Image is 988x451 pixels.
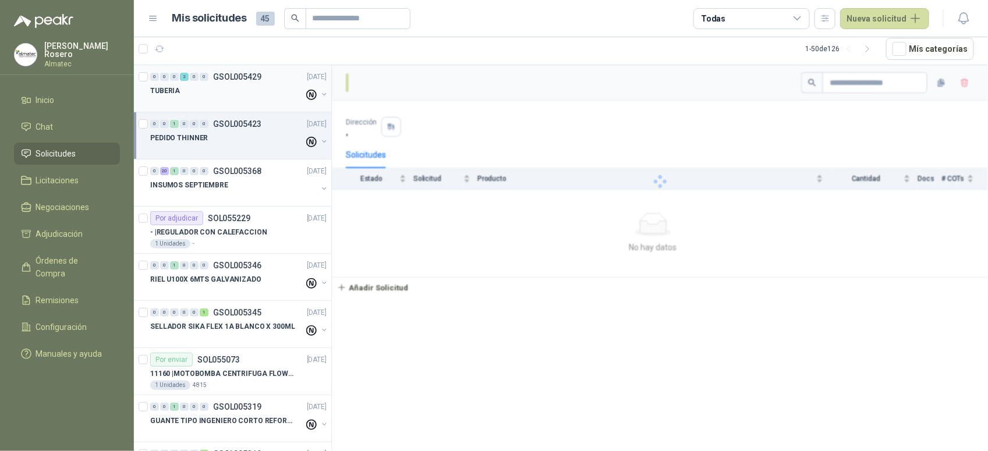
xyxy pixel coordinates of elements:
div: 0 [160,261,169,269]
a: Remisiones [14,289,120,311]
div: 0 [160,73,169,81]
span: Chat [36,120,54,133]
a: 0 0 0 0 0 1 GSOL005345[DATE] SELLADOR SIKA FLEX 1A BLANCO X 300ML [150,306,329,343]
div: 0 [180,167,189,175]
p: - [193,239,194,248]
div: 0 [200,73,208,81]
span: 45 [256,12,275,26]
p: SELLADOR SIKA FLEX 1A BLANCO X 300ML [150,321,295,332]
p: SOL055229 [208,214,250,222]
p: [DATE] [307,260,327,271]
div: 0 [190,167,199,175]
div: 1 [200,308,208,317]
div: 0 [190,73,199,81]
p: [DATE] [307,119,327,130]
a: Solicitudes [14,143,120,165]
a: 0 0 1 0 0 0 GSOL005319[DATE] GUANTE TIPO INGENIERO CORTO REFORZADO [150,400,329,437]
img: Logo peakr [14,14,73,28]
h1: Mis solicitudes [172,10,247,27]
a: Órdenes de Compra [14,250,120,285]
span: Licitaciones [36,174,79,187]
p: GSOL005423 [213,120,261,128]
p: 11160 | MOTOBOMBA CENTRIFUGA FLOWPRESS 1.5HP-220 [150,368,295,379]
p: 4815 [193,381,207,390]
p: GSOL005368 [213,167,261,175]
span: Órdenes de Compra [36,254,109,280]
div: 0 [200,120,208,128]
div: 0 [180,308,189,317]
a: Manuales y ayuda [14,343,120,365]
a: Inicio [14,89,120,111]
a: Configuración [14,316,120,338]
p: INSUMOS SEPTIEMBRE [150,180,228,191]
span: Solicitudes [36,147,76,160]
div: 0 [200,403,208,411]
a: 0 20 1 0 0 0 GSOL005368[DATE] INSUMOS SEPTIEMBRE [150,164,329,201]
a: Por enviarSOL055073[DATE] 11160 |MOTOBOMBA CENTRIFUGA FLOWPRESS 1.5HP-2201 Unidades4815 [134,348,331,395]
p: [DATE] [307,213,327,224]
div: 0 [160,120,169,128]
p: - | REGULADOR CON CALEFACCION [150,227,267,238]
div: 0 [190,120,199,128]
div: 20 [160,167,169,175]
a: 0 0 0 2 0 0 GSOL005429[DATE] TUBERIA [150,70,329,107]
div: 0 [150,167,159,175]
span: Remisiones [36,294,79,307]
div: Por enviar [150,353,193,367]
div: 0 [180,120,189,128]
button: Nueva solicitud [840,8,929,29]
div: 0 [150,403,159,411]
a: Adjudicación [14,223,120,245]
div: 1 [170,120,179,128]
div: 1 Unidades [150,381,190,390]
p: [DATE] [307,166,327,177]
p: GSOL005319 [213,403,261,411]
div: 0 [190,403,199,411]
div: 0 [180,403,189,411]
button: Mís categorías [886,38,974,60]
span: Inicio [36,94,55,106]
div: 0 [170,308,179,317]
div: 0 [170,73,179,81]
div: 0 [200,261,208,269]
div: 2 [180,73,189,81]
div: Por adjudicar [150,211,203,225]
div: 0 [150,120,159,128]
div: 0 [180,261,189,269]
span: Adjudicación [36,228,83,240]
span: Manuales y ayuda [36,347,102,360]
span: Configuración [36,321,87,333]
a: Chat [14,116,120,138]
div: 1 [170,167,179,175]
p: RIEL U100X 6MTS GALVANIZADO [150,274,261,285]
div: 0 [150,308,159,317]
p: [PERSON_NAME] Rosero [44,42,120,58]
span: search [291,14,299,22]
div: 0 [190,308,199,317]
div: 0 [200,167,208,175]
div: 1 - 50 de 126 [805,40,877,58]
div: 1 [170,403,179,411]
div: 0 [160,308,169,317]
a: 0 0 1 0 0 0 GSOL005423[DATE] PEDIDO THINNER [150,117,329,154]
div: 0 [160,403,169,411]
p: GSOL005345 [213,308,261,317]
img: Company Logo [15,44,37,66]
a: Por adjudicarSOL055229[DATE] - |REGULADOR CON CALEFACCION1 Unidades- [134,207,331,254]
p: PEDIDO THINNER [150,133,208,144]
a: Licitaciones [14,169,120,191]
div: 0 [190,261,199,269]
p: GUANTE TIPO INGENIERO CORTO REFORZADO [150,416,295,427]
div: 1 [170,261,179,269]
p: GSOL005346 [213,261,261,269]
div: Todas [701,12,725,25]
p: GSOL005429 [213,73,261,81]
div: 0 [150,73,159,81]
p: [DATE] [307,402,327,413]
p: [DATE] [307,72,327,83]
div: 0 [150,261,159,269]
p: SOL055073 [197,356,240,364]
p: [DATE] [307,307,327,318]
p: Almatec [44,61,120,68]
span: Negociaciones [36,201,90,214]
